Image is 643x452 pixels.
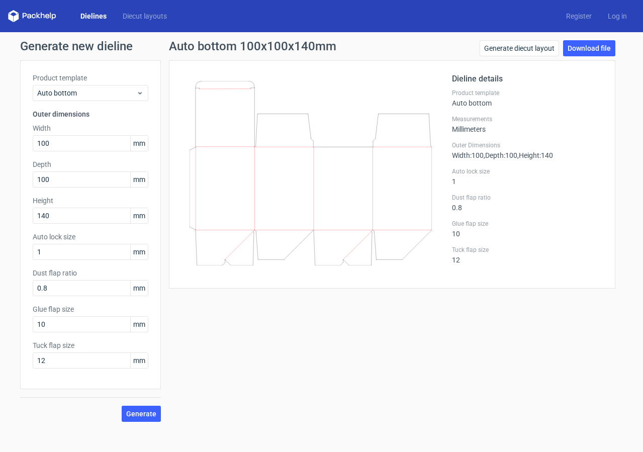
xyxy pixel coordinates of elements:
[484,151,517,159] span: , Depth : 100
[452,220,603,228] label: Glue flap size
[20,40,623,52] h1: Generate new dieline
[122,406,161,422] button: Generate
[33,123,148,133] label: Width
[130,172,148,187] span: mm
[452,167,603,175] label: Auto lock size
[33,304,148,314] label: Glue flap size
[37,88,136,98] span: Auto bottom
[452,246,603,264] div: 12
[558,11,600,21] a: Register
[452,73,603,85] h2: Dieline details
[33,340,148,350] label: Tuck flap size
[517,151,553,159] span: , Height : 140
[72,11,115,21] a: Dielines
[563,40,615,56] a: Download file
[33,232,148,242] label: Auto lock size
[130,317,148,332] span: mm
[452,194,603,202] label: Dust flap ratio
[115,11,175,21] a: Diecut layouts
[126,410,156,417] span: Generate
[452,246,603,254] label: Tuck flap size
[130,208,148,223] span: mm
[452,141,603,149] label: Outer Dimensions
[452,89,603,97] label: Product template
[33,159,148,169] label: Depth
[452,89,603,107] div: Auto bottom
[33,196,148,206] label: Height
[33,109,148,119] h3: Outer dimensions
[600,11,635,21] a: Log in
[480,40,559,56] a: Generate diecut layout
[33,268,148,278] label: Dust flap ratio
[452,115,603,133] div: Millimeters
[130,353,148,368] span: mm
[33,73,148,83] label: Product template
[169,40,336,52] h1: Auto bottom 100x100x140mm
[452,220,603,238] div: 10
[452,194,603,212] div: 0.8
[452,167,603,186] div: 1
[130,281,148,296] span: mm
[130,244,148,259] span: mm
[130,136,148,151] span: mm
[452,151,484,159] span: Width : 100
[452,115,603,123] label: Measurements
